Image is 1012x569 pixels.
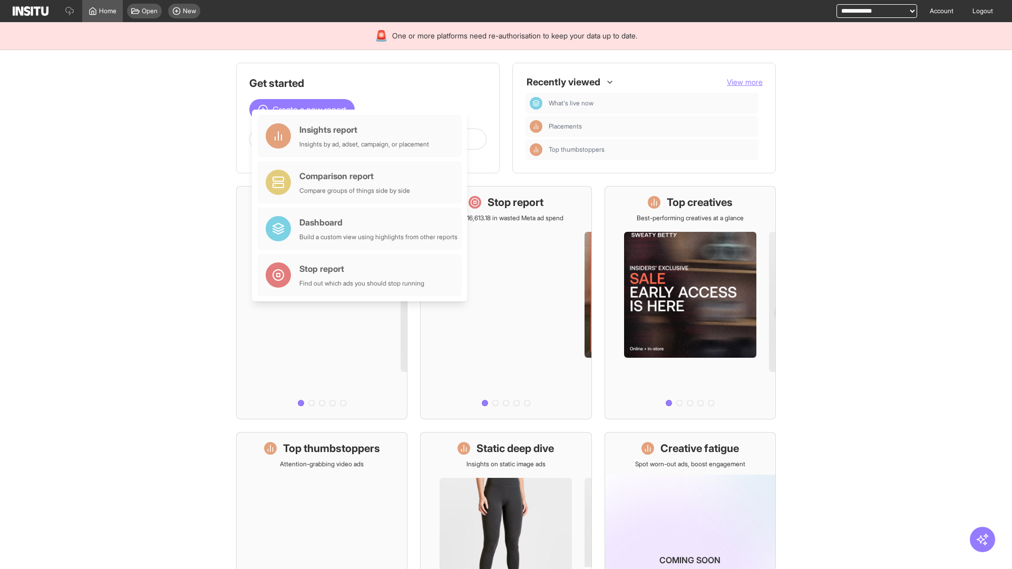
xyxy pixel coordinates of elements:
span: One or more platforms need re-authorisation to keep your data up to date. [392,31,637,41]
h1: Static deep dive [476,441,554,456]
button: View more [727,77,763,87]
span: What's live now [549,99,593,107]
a: Stop reportSave £16,613.18 in wasted Meta ad spend [420,186,591,419]
div: Dashboard [530,97,542,110]
h1: Top creatives [667,195,733,210]
p: Save £16,613.18 in wasted Meta ad spend [448,214,563,222]
div: Insights [530,143,542,156]
p: Insights on static image ads [466,460,546,468]
div: Insights by ad, adset, campaign, or placement [299,140,429,149]
h1: Top thumbstoppers [283,441,380,456]
div: Comparison report [299,170,410,182]
div: Build a custom view using highlights from other reports [299,233,458,241]
span: View more [727,77,763,86]
div: Dashboard [299,216,458,229]
span: Home [99,7,116,15]
div: Insights report [299,123,429,136]
span: Placements [549,122,582,131]
div: 🚨 [375,28,388,43]
span: Open [142,7,158,15]
span: What's live now [549,99,754,107]
div: Find out which ads you should stop running [299,279,424,288]
div: Stop report [299,262,424,275]
img: Logo [13,6,48,16]
span: New [183,7,196,15]
button: Create a new report [249,99,355,120]
h1: Stop report [488,195,543,210]
p: Best-performing creatives at a glance [637,214,744,222]
div: Insights [530,120,542,133]
span: Placements [549,122,754,131]
div: Compare groups of things side by side [299,187,410,195]
span: Top thumbstoppers [549,145,605,154]
span: Top thumbstoppers [549,145,754,154]
a: Top creativesBest-performing creatives at a glance [605,186,776,419]
span: Create a new report [273,103,346,116]
h1: Get started [249,76,486,91]
a: What's live nowSee all active ads instantly [236,186,407,419]
p: Attention-grabbing video ads [280,460,364,468]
